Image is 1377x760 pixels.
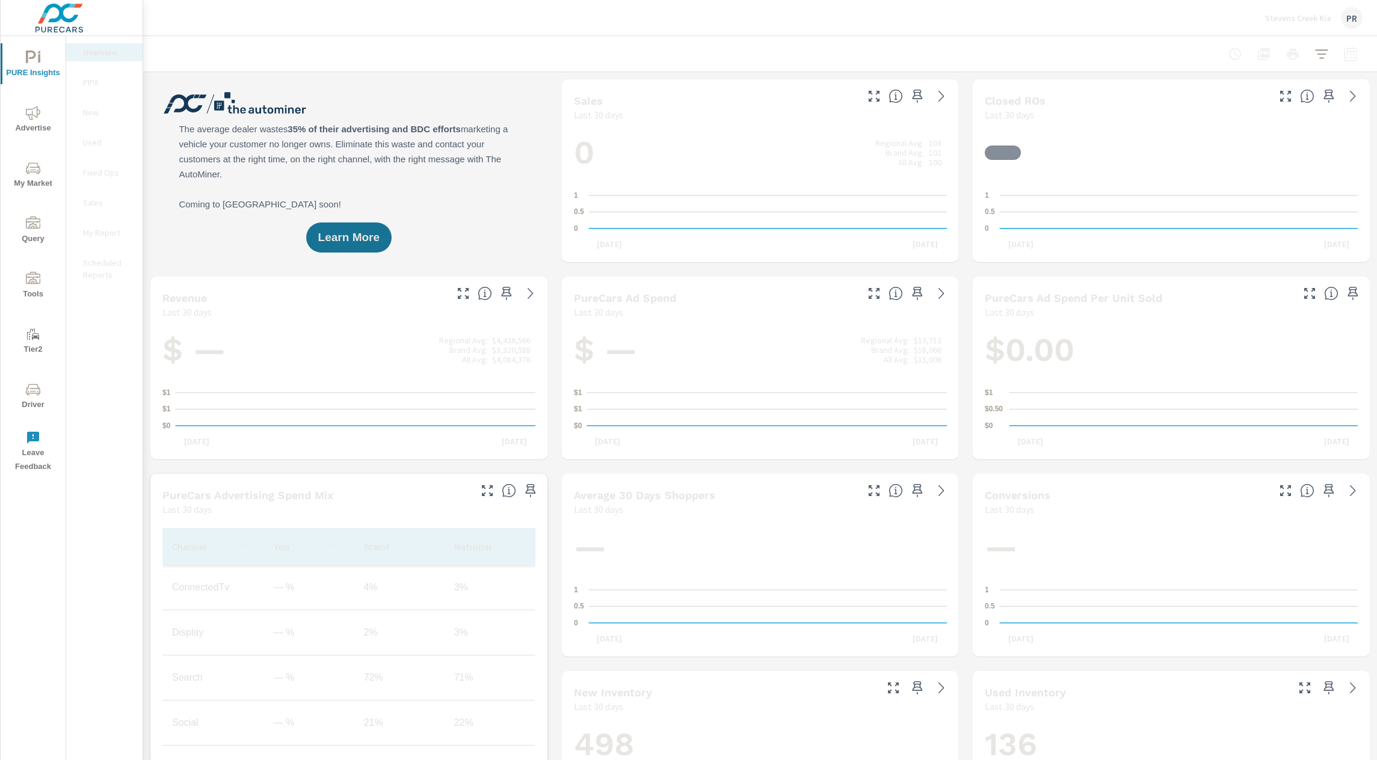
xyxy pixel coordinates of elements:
text: 1 [574,191,578,200]
p: [DATE] [1000,633,1042,645]
div: PIPA [66,73,143,91]
p: $3,320,588 [492,345,531,355]
a: See more details in report [932,481,951,500]
p: [DATE] [1316,435,1358,447]
button: Apply Filters [1310,42,1334,66]
text: 0 [985,619,989,627]
p: [DATE] [493,435,535,447]
p: Last 30 days [574,502,623,516]
text: 1 [985,191,989,200]
p: [DATE] [1316,633,1358,645]
td: 3% [445,572,535,602]
p: [DATE] [588,633,630,645]
a: See more details in report [932,678,951,697]
span: Tier2 [4,327,62,357]
td: 3% [445,617,535,648]
button: Make Fullscreen [864,481,884,500]
span: Save this to your personalized report [908,678,927,697]
a: See more details in report [932,87,951,106]
span: Advertise [4,106,62,135]
p: $4,436,566 [492,336,531,345]
text: $1 [162,405,171,414]
text: 0 [574,619,578,627]
a: See more details in report [1343,678,1363,697]
text: 0.5 [574,602,584,611]
p: Last 30 days [574,108,623,122]
p: All Avg: [898,158,924,167]
text: $1 [985,388,993,397]
p: $15,006 [914,355,941,364]
text: $0 [162,421,171,430]
td: Search [162,663,264,693]
button: Make Fullscreen [1300,284,1319,303]
p: $4,084,376 [492,355,531,364]
p: [DATE] [1000,238,1042,250]
td: 22% [445,708,535,738]
h5: Used Inventory [985,686,1066,699]
button: Make Fullscreen [478,481,497,500]
button: Make Fullscreen [1276,87,1295,106]
p: [DATE] [904,435,946,447]
p: Brand Avg: [871,345,910,355]
p: 100 [929,158,941,167]
text: 0 [985,224,989,233]
span: This table looks at how you compare to the amount of budget you spend per channel as opposed to y... [502,483,516,498]
p: Stevens Creek Kia [1265,13,1331,23]
text: $1 [162,388,171,397]
button: Make Fullscreen [454,284,473,303]
span: A rolling 30 day total of daily Shoppers on the dealership website, averaged over the selected da... [889,483,903,498]
p: Last 30 days [985,502,1034,516]
p: Last 30 days [162,502,212,516]
h5: PureCars Ad Spend [574,292,676,304]
td: — % [264,708,354,738]
text: $1 [574,405,582,414]
div: My Report [66,224,143,242]
text: 0 [574,224,578,233]
p: Last 30 days [162,305,212,319]
span: Average cost of advertising per each vehicle sold at the dealer over the selected date range. The... [1324,286,1338,301]
span: Save this to your personalized report [1319,481,1338,500]
td: Social [162,708,264,738]
span: Save this to your personalized report [1319,87,1338,106]
span: Save this to your personalized report [497,284,516,303]
text: $0 [985,421,993,430]
span: Tools [4,272,62,301]
h5: PureCars Advertising Spend Mix [162,489,333,501]
span: PURE Insights [4,51,62,80]
text: $1 [574,388,582,397]
a: See more details in report [932,284,951,303]
button: Learn More [306,222,392,253]
span: Save this to your personalized report [521,481,540,500]
p: [DATE] [1316,238,1358,250]
span: Save this to your personalized report [1319,678,1338,697]
p: Overview [83,46,133,58]
span: Learn More [318,232,380,243]
span: Number of vehicles sold by the dealership over the selected date range. [Source: This data is sou... [889,89,903,103]
p: Brand Avg: [449,345,488,355]
p: All Avg: [884,355,910,364]
p: Regional Avg: [875,138,924,148]
p: Last 30 days [985,108,1034,122]
span: Driver [4,382,62,412]
div: Used [66,133,143,152]
h5: Conversions [985,489,1050,501]
p: National [454,541,496,553]
span: Total cost of media for all PureCars channels for the selected dealership group over the selected... [889,286,903,301]
p: New [83,106,133,118]
td: — % [264,617,354,648]
div: Fixed Ops [66,164,143,182]
text: 0.5 [985,208,995,216]
p: Used [83,136,133,149]
button: Make Fullscreen [884,678,903,697]
h5: Sales [574,94,603,107]
text: 0.5 [985,602,995,611]
span: The number of dealer-specified goals completed by a visitor. [Source: This data is provided by th... [1300,483,1314,498]
p: Scheduled Reports [83,257,133,281]
h1: $0.00 [985,329,1358,370]
h1: $ — [162,329,535,370]
td: 72% [354,663,445,693]
div: Overview [66,43,143,61]
text: 1 [985,586,989,594]
span: Query [4,216,62,246]
p: PIPA [83,76,133,88]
